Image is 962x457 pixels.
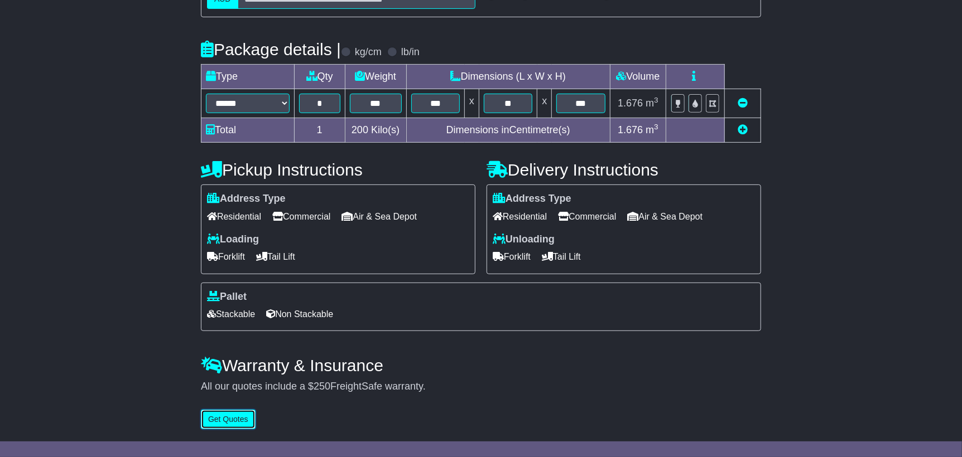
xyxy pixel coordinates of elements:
[618,124,643,135] span: 1.676
[201,161,475,179] h4: Pickup Instructions
[201,410,256,429] button: Get Quotes
[201,118,295,143] td: Total
[654,96,658,104] sup: 3
[487,161,761,179] h4: Delivery Instructions
[256,248,295,265] span: Tail Lift
[342,208,417,225] span: Air & Sea Depot
[558,208,616,225] span: Commercial
[738,124,748,135] a: Add new item
[618,98,643,109] span: 1.676
[207,305,255,323] span: Stackable
[314,381,330,392] span: 250
[207,234,259,246] label: Loading
[355,46,382,59] label: kg/cm
[654,123,658,131] sup: 3
[493,208,547,225] span: Residential
[628,208,703,225] span: Air & Sea Depot
[207,208,261,225] span: Residential
[201,381,761,393] div: All our quotes include a $ FreightSafe warranty.
[207,248,245,265] span: Forklift
[272,208,330,225] span: Commercial
[610,65,666,89] td: Volume
[738,98,748,109] a: Remove this item
[201,356,761,375] h4: Warranty & Insurance
[493,234,555,246] label: Unloading
[201,40,341,59] h4: Package details |
[266,305,333,323] span: Non Stackable
[646,98,658,109] span: m
[352,124,368,135] span: 200
[345,65,406,89] td: Weight
[295,65,345,89] td: Qty
[406,118,610,143] td: Dimensions in Centimetre(s)
[537,89,552,118] td: x
[345,118,406,143] td: Kilo(s)
[542,248,581,265] span: Tail Lift
[207,193,286,205] label: Address Type
[295,118,345,143] td: 1
[406,65,610,89] td: Dimensions (L x W x H)
[493,193,571,205] label: Address Type
[493,248,531,265] span: Forklift
[646,124,658,135] span: m
[207,291,247,303] label: Pallet
[201,65,295,89] td: Type
[465,89,479,118] td: x
[401,46,420,59] label: lb/in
